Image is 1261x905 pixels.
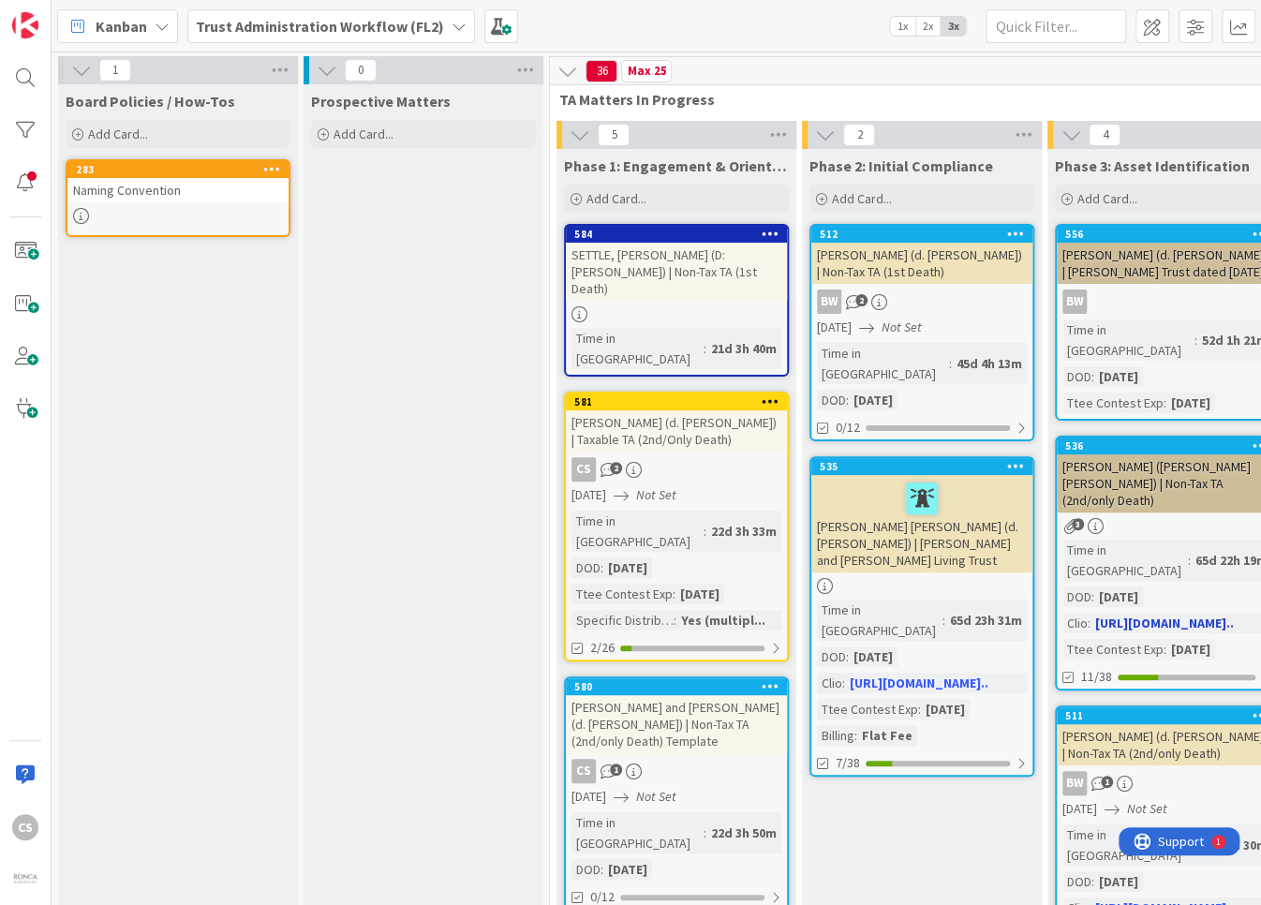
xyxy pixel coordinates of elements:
div: SETTLE, [PERSON_NAME] (D: [PERSON_NAME]) | Non-Tax TA (1st Death) [566,243,787,301]
div: 535 [820,460,1032,473]
span: : [1091,366,1094,387]
span: 0/12 [836,418,860,438]
span: Add Card... [1077,190,1137,207]
span: : [1091,586,1094,607]
div: [DATE] [849,390,898,410]
span: 4 [1089,124,1120,146]
div: 283 [67,161,289,178]
img: Visit kanbanzone.com [12,12,38,38]
div: CS [566,457,787,482]
span: : [601,859,603,880]
div: Time in [GEOGRAPHIC_DATA] [571,328,704,369]
div: DOD [1062,586,1091,607]
div: 512 [811,226,1032,243]
div: Clio [817,673,842,693]
div: Naming Convention [67,178,289,202]
div: CS [566,759,787,783]
a: [URL][DOMAIN_NAME].. [1095,615,1234,631]
span: 2 [610,462,622,474]
div: [PERSON_NAME] [PERSON_NAME] (d. [PERSON_NAME]) | [PERSON_NAME] and [PERSON_NAME] Living Trust [811,475,1032,572]
div: Specific Distribution? [571,610,674,631]
span: Support [39,3,85,25]
span: : [673,584,675,604]
span: : [674,610,676,631]
div: Yes (multipl... [676,610,770,631]
div: 581[PERSON_NAME] (d. [PERSON_NAME]) | Taxable TA (2nd/Only Death) [566,393,787,452]
div: CS [571,457,596,482]
div: [DATE] [1094,871,1143,892]
div: [PERSON_NAME] (d. [PERSON_NAME]) | Taxable TA (2nd/Only Death) [566,410,787,452]
i: Not Set [636,788,676,805]
span: 2x [915,17,941,36]
span: : [1188,550,1191,571]
div: BW [817,289,841,314]
span: : [842,673,845,693]
span: : [942,610,945,631]
div: 580 [566,678,787,695]
input: Quick Filter... [986,9,1126,43]
span: 2 [855,294,868,306]
div: [DATE] [603,557,652,578]
a: [URL][DOMAIN_NAME].. [850,675,988,691]
img: avatar [12,867,38,893]
div: Time in [GEOGRAPHIC_DATA] [1062,319,1194,361]
span: : [704,338,706,359]
div: 584 [566,226,787,243]
div: 512 [820,228,1032,241]
span: : [704,521,706,542]
div: CS [12,814,38,840]
a: 535[PERSON_NAME] [PERSON_NAME] (d. [PERSON_NAME]) | [PERSON_NAME] and [PERSON_NAME] Living TrustT... [809,456,1034,777]
div: [DATE] [675,584,724,604]
div: 581 [566,393,787,410]
span: Add Card... [88,126,148,142]
span: 1 [99,59,131,82]
span: 2 [843,124,875,146]
div: Ttee Contest Exp [1062,393,1164,413]
span: : [918,699,921,720]
span: Phase 2: Initial Compliance [809,156,993,175]
span: : [1164,639,1166,660]
div: [PERSON_NAME] (d. [PERSON_NAME]) | Non-Tax TA (1st Death) [811,243,1032,284]
a: 584SETTLE, [PERSON_NAME] (D: [PERSON_NAME]) | Non-Tax TA (1st Death)Time in [GEOGRAPHIC_DATA]:21d... [564,224,789,377]
span: : [601,557,603,578]
div: 65d 23h 31m [945,610,1027,631]
div: 535[PERSON_NAME] [PERSON_NAME] (d. [PERSON_NAME]) | [PERSON_NAME] and [PERSON_NAME] Living Trust [811,458,1032,572]
div: 1 [97,7,102,22]
div: BW [1062,289,1087,314]
div: BW [1062,771,1087,795]
span: Add Card... [586,190,646,207]
div: 535 [811,458,1032,475]
span: : [1194,330,1197,350]
div: Ttee Contest Exp [817,699,918,720]
div: Time in [GEOGRAPHIC_DATA] [571,511,704,552]
div: CS [571,759,596,783]
div: 580 [574,680,787,693]
div: Ttee Contest Exp [1062,639,1164,660]
div: 283Naming Convention [67,161,289,202]
div: DOD [1062,366,1091,387]
div: [DATE] [1166,639,1215,660]
b: Trust Administration Workflow (FL2) [196,17,444,36]
div: 584 [574,228,787,241]
span: : [1164,393,1166,413]
div: [DATE] [1094,366,1143,387]
a: 512[PERSON_NAME] (d. [PERSON_NAME]) | Non-Tax TA (1st Death)BW[DATE]Not SetTime in [GEOGRAPHIC_DA... [809,224,1034,441]
div: 581 [574,395,787,408]
span: : [949,353,952,374]
span: 3 [1072,518,1084,530]
div: DOD [1062,871,1091,892]
div: Time in [GEOGRAPHIC_DATA] [817,600,942,641]
div: 22d 3h 50m [706,823,781,843]
div: [DATE] [921,699,970,720]
div: Time in [GEOGRAPHIC_DATA] [817,343,949,384]
div: BW [811,289,1032,314]
div: Flat Fee [857,725,917,746]
span: : [854,725,857,746]
span: 0 [345,59,377,82]
a: 283Naming Convention [66,159,290,237]
div: 283 [76,163,289,176]
span: Add Card... [334,126,393,142]
div: Time in [GEOGRAPHIC_DATA] [1062,824,1188,866]
span: Phase 1: Engagement & Orientation [564,156,789,175]
div: DOD [571,557,601,578]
